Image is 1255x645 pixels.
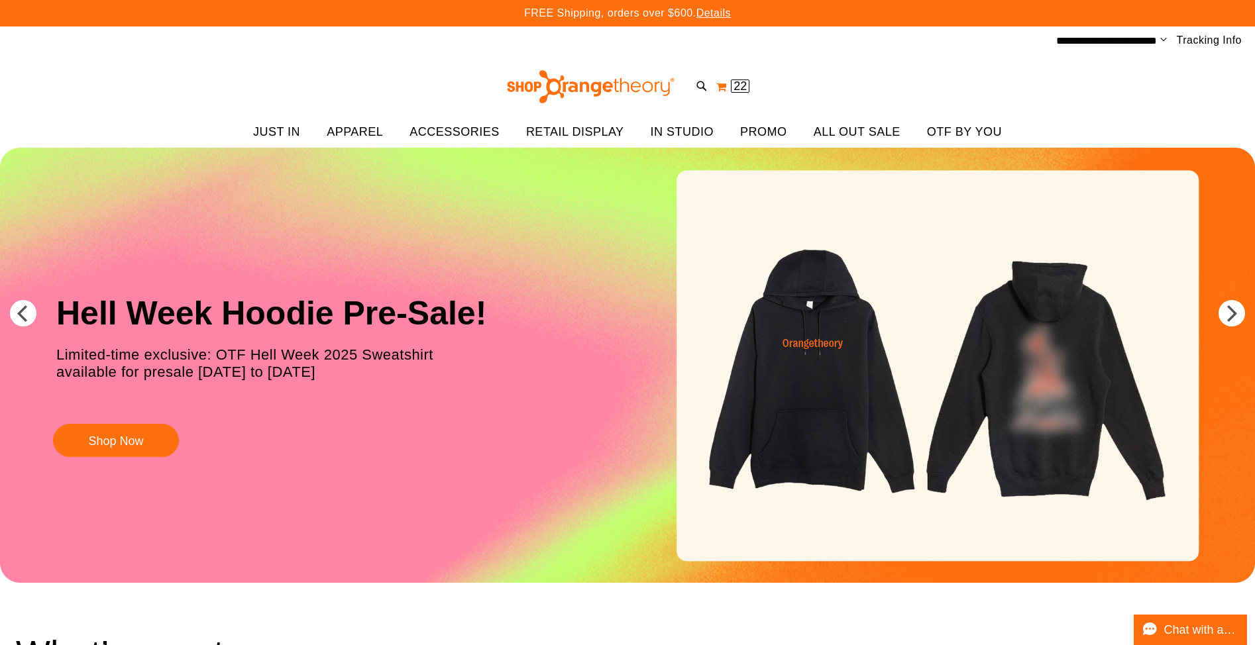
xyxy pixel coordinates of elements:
span: ACCESSORIES [409,117,500,147]
h2: Hell Week Hoodie Pre-Sale! [46,283,510,346]
span: IN STUDIO [651,117,714,147]
span: ALL OUT SALE [814,117,900,147]
img: Shop Orangetheory [505,70,677,103]
p: Limited-time exclusive: OTF Hell Week 2025 Sweatshirt available for presale [DATE] to [DATE] [46,346,510,411]
span: Chat with an Expert [1164,624,1239,636]
span: APPAREL [327,117,383,147]
span: OTF BY YOU [927,117,1002,147]
span: 22 [734,79,747,93]
button: next [1219,300,1245,326]
a: Hell Week Hoodie Pre-Sale! Limited-time exclusive: OTF Hell Week 2025 Sweatshirtavailable for pre... [46,283,510,464]
button: Account menu [1160,34,1167,47]
span: JUST IN [253,117,300,147]
button: Shop Now [53,424,179,458]
p: FREE Shipping, orders over $600. [524,6,731,21]
span: PROMO [740,117,787,147]
button: Chat with an Expert [1134,615,1248,645]
span: RETAIL DISPLAY [526,117,624,147]
button: prev [10,300,36,326]
a: Details [696,7,731,19]
a: Tracking Info [1177,33,1242,48]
